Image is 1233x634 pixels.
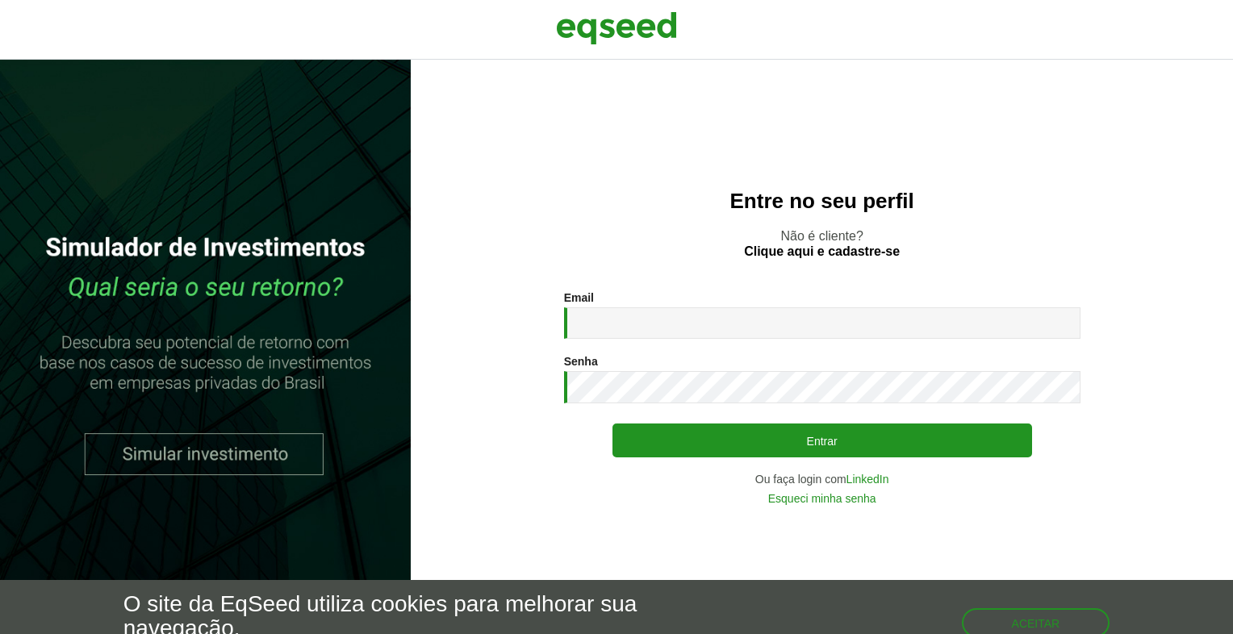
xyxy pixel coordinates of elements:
[564,356,598,367] label: Senha
[443,228,1201,259] p: Não é cliente?
[612,423,1032,457] button: Entrar
[768,493,876,504] a: Esqueci minha senha
[564,473,1080,485] div: Ou faça login com
[443,190,1201,213] h2: Entre no seu perfil
[846,473,889,485] a: LinkedIn
[556,8,677,48] img: EqSeed Logo
[744,245,900,258] a: Clique aqui e cadastre-se
[564,292,594,303] label: Email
